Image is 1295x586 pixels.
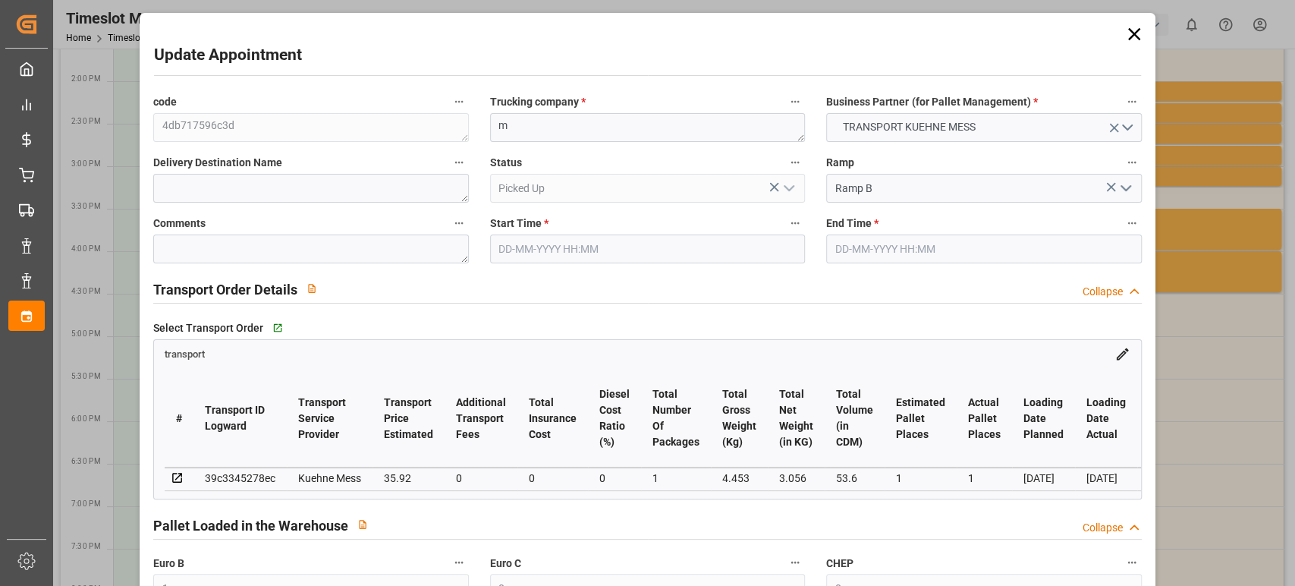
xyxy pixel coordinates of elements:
span: Start Time [490,216,548,232]
button: End Time * [1122,213,1142,233]
input: Type to search/select [826,174,1142,203]
span: End Time [826,216,879,232]
th: Loading Date Actual [1075,370,1137,468]
div: [DATE] [1086,469,1126,487]
th: Estimated Pallet Places [885,370,957,468]
div: 1 [896,469,945,487]
span: Business Partner (for Pallet Management) [826,94,1037,110]
textarea: 4db717596c3d [153,113,469,142]
input: Type to search/select [490,174,806,203]
textarea: m [490,113,806,142]
th: Total Gross Weight (Kg) [711,370,768,468]
button: Start Time * [785,213,805,233]
h2: Transport Order Details [153,279,297,300]
div: 39c3345278ec [205,469,275,487]
th: Total Insurance Cost [517,370,588,468]
th: Total Volume (in CDM) [825,370,885,468]
th: # [165,370,193,468]
span: TRANSPORT KUEHNE MESS [835,119,983,135]
span: code [153,94,177,110]
th: Arrival Date Planned [1137,370,1200,468]
button: View description [348,510,377,539]
button: Euro B [449,553,469,572]
div: 0 [456,469,506,487]
button: Euro C [785,553,805,572]
button: View description [297,274,326,303]
input: DD-MM-YYYY HH:MM [826,235,1142,263]
a: transport [165,347,205,359]
span: Delivery Destination Name [153,155,282,171]
h2: Pallet Loaded in the Warehouse [153,515,348,536]
button: Comments [449,213,469,233]
button: Business Partner (for Pallet Management) * [1122,92,1142,112]
span: Select Transport Order [153,320,263,336]
input: DD-MM-YYYY HH:MM [490,235,806,263]
button: code [449,92,469,112]
span: Euro C [490,556,521,572]
div: Collapse [1083,520,1123,536]
span: Euro B [153,556,184,572]
div: 1 [968,469,1001,487]
th: Additional Transport Fees [445,370,517,468]
button: Ramp [1122,153,1142,172]
div: 35.92 [384,469,433,487]
th: Transport Price Estimated [372,370,445,468]
div: 0 [599,469,630,487]
button: Trucking company * [785,92,805,112]
span: CHEP [826,556,853,572]
div: 4.453 [722,469,756,487]
div: 0 [529,469,577,487]
button: Delivery Destination Name [449,153,469,172]
button: open menu [777,177,800,200]
span: transport [165,348,205,360]
th: Transport Service Provider [287,370,372,468]
th: Total Number Of Packages [641,370,711,468]
h2: Update Appointment [154,43,302,68]
span: Ramp [826,155,854,171]
th: Transport ID Logward [193,370,287,468]
div: 3.056 [779,469,813,487]
th: Diesel Cost Ratio (%) [588,370,641,468]
th: Total Net Weight (in KG) [768,370,825,468]
div: Collapse [1083,284,1123,300]
button: CHEP [1122,553,1142,572]
button: open menu [1113,177,1136,200]
span: Comments [153,216,206,232]
div: 1 [652,469,699,487]
span: Trucking company [490,94,586,110]
th: Loading Date Planned [1012,370,1075,468]
div: [DATE] [1023,469,1064,487]
th: Actual Pallet Places [957,370,1012,468]
button: open menu [826,113,1142,142]
span: Status [490,155,522,171]
div: Kuehne Mess [298,469,361,487]
div: 53.6 [836,469,873,487]
button: Status [785,153,805,172]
